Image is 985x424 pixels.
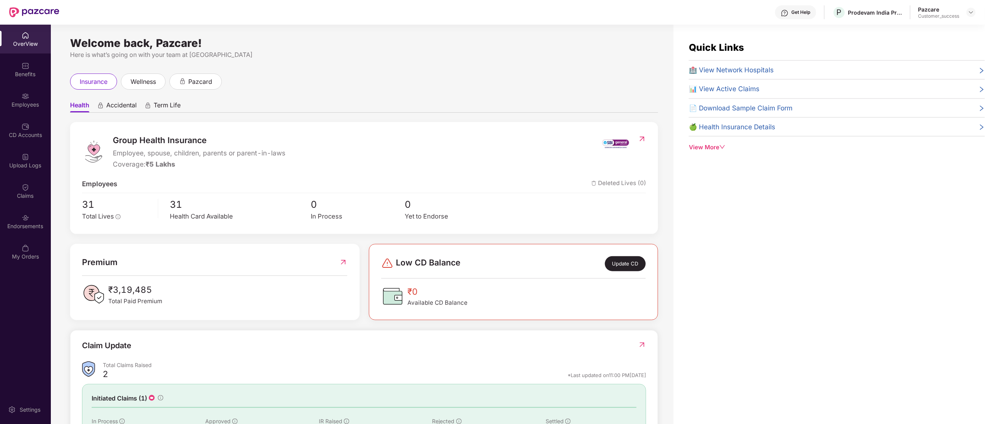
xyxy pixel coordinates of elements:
span: ₹5 Lakhs [146,160,175,168]
span: Premium [82,256,117,269]
span: Accidental [106,101,137,112]
div: Health Card Available [170,212,311,222]
span: info-circle [119,419,125,424]
img: svg+xml;base64,PHN2ZyBpZD0iQ2xhaW0iIHhtbG5zPSJodHRwOi8vd3d3LnczLm9yZy8yMDAwL3N2ZyIgd2lkdGg9IjIwIi... [22,184,29,191]
span: right [978,85,985,94]
span: down [719,144,725,150]
img: insurerIcon [601,134,630,153]
span: right [978,66,985,75]
div: Coverage: [113,159,285,169]
span: wellness [131,77,156,87]
span: 31 [82,197,152,212]
img: svg+xml;base64,PHN2ZyBpZD0iRHJvcGRvd24tMzJ4MzIiIHhtbG5zPSJodHRwOi8vd3d3LnczLm9yZy8yMDAwL3N2ZyIgd2... [968,9,974,15]
span: Total Paid Premium [108,297,162,306]
img: svg+xml;base64,PHN2ZyBpZD0iRGFuZ2VyLTMyeDMyIiB4bWxucz0iaHR0cDovL3d3dy53My5vcmcvMjAwMC9zdmciIHdpZH... [381,257,394,269]
span: 📄 Download Sample Claim Form [689,103,792,113]
div: Pazcare [918,6,960,13]
span: info-circle [344,419,349,424]
span: right [978,104,985,113]
div: View More [689,143,985,152]
img: svg+xml;base64,PHN2ZyBpZD0iQ0RfQWNjb3VudHMiIGRhdGEtbmFtZT0iQ0QgQWNjb3VudHMiIHhtbG5zPSJodHRwOi8vd3... [22,123,29,130]
span: Quick Links [689,42,744,53]
img: ClaimsSummaryIcon [82,361,95,377]
img: svg+xml;base64,PHN2ZyBpZD0iTXlfT3JkZXJzIiBkYXRhLW5hbWU9Ik15IE9yZGVycyIgeG1sbnM9Imh0dHA6Ly93d3cudz... [22,244,29,252]
div: Prodevam India Private Limited [848,9,902,16]
span: pazcard [188,77,212,87]
div: *Last updated on 11:00 PM[DATE] [568,372,646,379]
span: Available CD Balance [407,298,467,307]
img: svg+xml;base64,PHN2ZyBpZD0iRW1wbG95ZWVzIiB4bWxucz0iaHR0cDovL3d3dy53My5vcmcvMjAwMC9zdmciIHdpZHRoPS... [22,92,29,100]
span: Health [70,101,89,112]
span: Total Lives [82,212,114,220]
img: CDBalanceIcon [381,285,404,308]
div: Here is what’s going on with your team at [GEOGRAPHIC_DATA] [70,50,658,60]
span: 🏥 View Network Hospitals [689,65,774,75]
div: animation [144,102,151,109]
img: New Pazcare Logo [9,7,59,17]
div: In Process [311,212,405,222]
span: 0 [405,197,499,212]
img: RedirectIcon [339,256,347,269]
span: Initiated Claims (1) [92,394,147,403]
span: Low CD Balance [396,256,461,271]
span: Employees [82,179,117,189]
span: insurance [80,77,107,87]
img: RedirectIcon [638,341,646,349]
div: animation [97,102,104,109]
img: logo [82,140,105,163]
div: Welcome back, Pazcare! [70,40,658,46]
span: info-circle [232,419,238,424]
span: info-circle [565,419,571,424]
span: ₹3,19,485 [108,283,162,296]
img: svg+xml;base64,PHN2ZyBpZD0iQmVuZWZpdHMiIHhtbG5zPSJodHRwOi8vd3d3LnczLm9yZy8yMDAwL3N2ZyIgd2lkdGg9Ij... [22,62,29,70]
div: animation [179,78,186,85]
span: 📊 View Active Claims [689,83,759,94]
span: Deleted Lives (0) [591,179,646,189]
img: svg+xml;base64,PHN2ZyBpZD0iSGVscC0zMngzMiIgeG1sbnM9Imh0dHA6Ly93d3cudzMub3JnLzIwMDAvc3ZnIiB3aWR0aD... [781,9,789,17]
div: Customer_success [918,13,960,19]
img: svg+xml;base64,PHN2ZyBpZD0iVXBsb2FkX0xvZ3MiIGRhdGEtbmFtZT0iVXBsb2FkIExvZ3MiIHhtbG5zPSJodHRwOi8vd3... [22,153,29,161]
img: icon [148,394,156,402]
span: ₹0 [407,285,467,298]
span: info-circle [116,214,121,219]
span: 0 [311,197,405,212]
div: Yet to Endorse [405,212,499,222]
img: PaidPremiumIcon [82,283,105,306]
span: right [978,123,985,132]
span: info-circle [456,419,462,424]
div: 2 [103,369,108,382]
img: svg+xml;base64,PHN2ZyBpZD0iSG9tZSIgeG1sbnM9Imh0dHA6Ly93d3cudzMub3JnLzIwMDAvc3ZnIiB3aWR0aD0iMjAiIG... [22,32,29,39]
img: svg+xml;base64,PHN2ZyBpZD0iU2V0dGluZy0yMHgyMCIgeG1sbnM9Imh0dHA6Ly93d3cudzMub3JnLzIwMDAvc3ZnIiB3aW... [8,406,16,414]
img: deleteIcon [591,181,596,186]
span: Employee, spouse, children, parents or parent-in-laws [113,148,285,158]
span: 31 [170,197,311,212]
span: 🍏 Health Insurance Details [689,122,775,132]
div: Total Claims Raised [103,361,646,369]
img: RedirectIcon [638,135,646,143]
div: Claim Update [82,340,131,352]
img: svg+xml;base64,PHN2ZyBpZD0iRW5kb3JzZW1lbnRzIiB4bWxucz0iaHR0cDovL3d3dy53My5vcmcvMjAwMC9zdmciIHdpZH... [22,214,29,222]
div: Get Help [792,9,811,15]
span: P [837,8,842,17]
span: Group Health Insurance [113,134,285,147]
span: Term Life [154,101,181,112]
span: info-circle [158,395,163,401]
div: Settings [17,406,43,414]
div: Update CD [605,256,646,271]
